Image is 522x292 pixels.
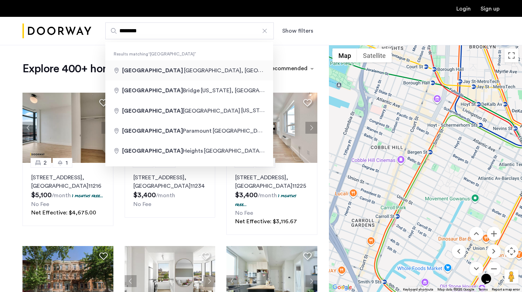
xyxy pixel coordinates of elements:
h1: Explore 400+ homes and apartments [22,62,203,76]
p: [STREET_ADDRESS] 11216 [31,173,105,190]
button: Next apartment [101,122,113,134]
button: Move down [469,262,483,276]
a: Login [456,6,471,12]
button: Show street map [332,48,357,62]
span: Bridge [122,88,201,93]
iframe: chat widget [478,264,501,285]
p: 1 months free... [72,193,103,199]
span: Paramount [122,128,213,134]
img: Google [331,283,354,292]
button: Move up [469,227,483,241]
span: Results matching [105,51,273,58]
span: [GEOGRAPHIC_DATA] [122,68,183,73]
span: Map data ©2025 Google [437,288,474,291]
span: Net Effective: $3,116.67 [235,219,297,224]
p: [STREET_ADDRESS] 11234 [133,173,207,190]
button: Previous apartment [125,275,137,287]
button: Toggle fullscreen view [504,48,518,62]
span: [GEOGRAPHIC_DATA] [122,148,183,154]
a: 21[STREET_ADDRESS], [GEOGRAPHIC_DATA]112161 months free...No FeeNet Effective: $4,675.00 [22,163,113,226]
sub: /month [258,193,277,198]
button: Show or hide filters [282,27,313,35]
button: Zoom in [487,227,501,241]
span: [US_STATE], [GEOGRAPHIC_DATA], [GEOGRAPHIC_DATA] [241,107,393,113]
button: Keyboard shortcuts [403,287,433,292]
span: [GEOGRAPHIC_DATA], [GEOGRAPHIC_DATA], [GEOGRAPHIC_DATA] [204,148,383,154]
button: Previous apartment [226,275,238,287]
button: Zoom out [487,262,501,276]
span: Heights [122,148,204,154]
input: Apartment Search [105,22,274,39]
a: Registration [481,6,500,12]
span: $5,100 [31,192,52,199]
ng-select: sort-apartment [265,62,317,75]
span: [GEOGRAPHIC_DATA] [122,108,241,114]
span: 2 [44,159,47,167]
a: Report a map error [492,287,520,292]
button: Drag Pegman onto the map to open Street View [504,270,518,284]
button: Show satellite imagery [357,48,392,62]
p: [STREET_ADDRESS] 11225 [235,173,309,190]
span: [GEOGRAPHIC_DATA] [122,88,183,93]
span: [US_STATE], [GEOGRAPHIC_DATA], [GEOGRAPHIC_DATA] [201,87,353,93]
span: $3,400 [133,192,156,199]
span: Net Effective: $4,675.00 [31,210,96,215]
sub: /month [52,193,71,198]
button: Move right [487,244,501,258]
img: logo [22,18,91,44]
span: [GEOGRAPHIC_DATA] [122,108,183,114]
a: Terms (opens in new tab) [478,287,488,292]
sub: /month [156,193,175,198]
button: Previous apartment [22,122,34,134]
a: Cazamio Logo [22,18,91,44]
span: [GEOGRAPHIC_DATA], [GEOGRAPHIC_DATA], [GEOGRAPHIC_DATA], [GEOGRAPHIC_DATA] [213,128,452,134]
button: Next apartment [203,275,215,287]
button: Move left [452,244,466,258]
button: Next apartment [305,122,317,134]
span: 1 [66,159,68,167]
span: [GEOGRAPHIC_DATA] [122,128,183,134]
a: Open this area in Google Maps (opens a new window) [331,283,354,292]
span: [GEOGRAPHIC_DATA], [GEOGRAPHIC_DATA] [184,67,302,73]
img: 2016_638673975962267132.jpeg [22,93,113,163]
a: 11[STREET_ADDRESS], [GEOGRAPHIC_DATA]112251 months free...No FeeNet Effective: $3,116.67 [226,163,317,235]
a: 32[STREET_ADDRESS], [GEOGRAPHIC_DATA]11234No Fee [125,163,216,218]
span: No Fee [133,201,151,207]
span: No Fee [31,201,49,207]
div: Recommended [267,64,308,74]
button: Next apartment [305,275,317,287]
span: $3,400 [235,192,258,199]
button: Map camera controls [504,244,518,258]
span: No Fee [235,210,253,216]
q: [GEOGRAPHIC_DATA] [148,52,196,56]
